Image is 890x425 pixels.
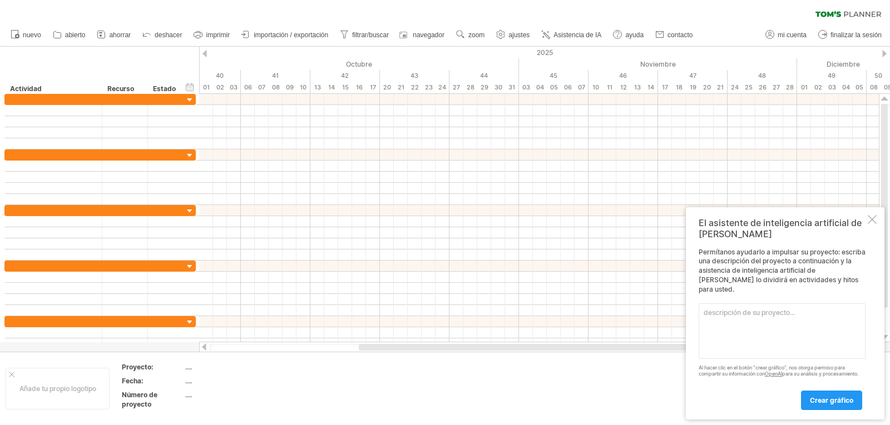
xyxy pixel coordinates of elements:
a: mi cuenta [763,28,810,42]
font: 28 [467,83,474,91]
div: Martes, 7 de octubre de 2025 [255,82,269,93]
font: 21 [717,83,724,91]
div: Martes, 28 de octubre de 2025 [463,82,477,93]
div: Jueves, 27 de noviembre de 2025 [769,82,783,93]
div: Miércoles, 22 de octubre de 2025 [408,82,422,93]
div: Miércoles, 5 de noviembre de 2025 [547,82,561,93]
font: 28 [786,83,794,91]
font: 47 [689,72,696,79]
a: importación / exportación [239,28,332,42]
font: 17 [662,83,668,91]
font: 42 [341,72,349,79]
font: 08 [870,83,878,91]
div: Lunes, 20 de octubre de 2025 [380,82,394,93]
div: Miércoles, 8 de octubre de 2025 [269,82,283,93]
font: deshacer [155,31,182,39]
div: Lunes, 6 de octubre de 2025 [241,82,255,93]
font: 44 [480,72,488,79]
font: .... [185,377,192,385]
div: Jueves, 13 de noviembre de 2025 [630,82,644,93]
div: Lunes, 17 de noviembre de 2025 [658,82,672,93]
a: crear gráfico [801,391,862,410]
font: finalizar la sesión [830,31,882,39]
font: Permítanos ayudarlo a impulsar su proyecto: escriba una descripción del proyecto a continuación y... [699,248,866,293]
font: 01 [203,83,210,91]
font: Estado [153,84,176,93]
font: 41 [272,72,279,79]
div: Miércoles, 1 de octubre de 2025 [199,82,213,93]
font: 18 [676,83,683,91]
font: contacto [667,31,693,39]
font: 50 [874,72,882,79]
font: 09 [286,83,294,91]
font: 01 [801,83,808,91]
font: 25 [745,83,753,91]
font: 27 [453,83,460,91]
font: zoom [468,31,484,39]
div: Miércoles, 19 de noviembre de 2025 [686,82,700,93]
div: Martes, 21 de octubre de 2025 [394,82,408,93]
font: Fecha: [122,377,144,385]
font: 24 [438,83,446,91]
font: Noviembre [640,60,676,68]
font: 17 [370,83,376,91]
font: importación / exportación [254,31,328,39]
font: 14 [647,83,654,91]
font: 16 [356,83,363,91]
div: Jueves, 6 de noviembre de 2025 [561,82,575,93]
a: zoom [453,28,488,42]
font: 02 [216,83,224,91]
a: nuevo [8,28,44,42]
div: Miércoles, 26 de noviembre de 2025 [755,82,769,93]
font: ajustes [508,31,530,39]
a: ahorrar [94,28,134,42]
font: 11 [607,83,612,91]
font: mi cuenta [778,31,807,39]
font: nuevo [23,31,41,39]
font: 06 [244,83,252,91]
div: Noviembre de 2025 [519,58,797,70]
font: filtrar/buscar [352,31,389,39]
div: Miércoles, 12 de noviembre de 2025 [616,82,630,93]
div: Martes, 4 de noviembre de 2025 [533,82,547,93]
div: Jueves, 2 de octubre de 2025 [213,82,227,93]
font: .... [185,391,192,399]
div: Jueves, 20 de noviembre de 2025 [700,82,714,93]
font: 05 [856,83,863,91]
div: Lunes, 8 de diciembre de 2025 [867,82,881,93]
font: 24 [731,83,739,91]
a: navegador [398,28,448,42]
div: Martes, 11 de noviembre de 2025 [602,82,616,93]
div: Lunes, 1 de diciembre de 2025 [797,82,811,93]
div: Viernes, 21 de noviembre de 2025 [714,82,728,93]
font: 46 [619,72,627,79]
div: Miércoles, 3 de diciembre de 2025 [825,82,839,93]
font: 13 [634,83,641,91]
div: Jueves, 9 de octubre de 2025 [283,82,296,93]
font: 29 [481,83,488,91]
font: 04 [842,83,850,91]
font: 07 [258,83,265,91]
div: Martes, 18 de noviembre de 2025 [672,82,686,93]
font: .... [185,363,192,371]
font: 19 [690,83,696,91]
a: deshacer [140,28,185,42]
div: Viernes, 10 de octubre de 2025 [296,82,310,93]
div: Jueves, 30 de octubre de 2025 [491,82,505,93]
div: Octubre de 2025 [199,58,519,70]
a: imprimir [191,28,233,42]
div: Miércoles, 15 de octubre de 2025 [338,82,352,93]
font: Diciembre [827,60,860,68]
div: Lunes, 3 de noviembre de 2025 [519,82,533,93]
font: Octubre [346,60,372,68]
a: Asistencia de IA [538,28,605,42]
font: Al hacer clic en el botón "crear gráfico", nos otorga permiso para compartir su información con [699,364,845,377]
div: Martes, 2 de diciembre de 2025 [811,82,825,93]
font: 08 [272,83,280,91]
font: 10 [300,83,306,91]
font: abierto [65,31,86,39]
font: 2025 [537,48,553,57]
font: 23 [425,83,433,91]
font: 43 [411,72,418,79]
div: Lunes, 13 de octubre de 2025 [310,82,324,93]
